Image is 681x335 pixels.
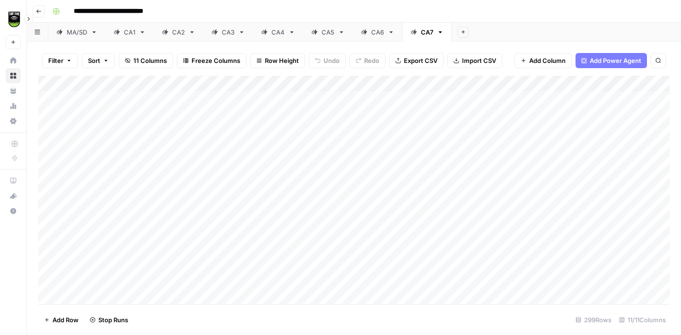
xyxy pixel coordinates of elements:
[389,53,444,68] button: Export CSV
[88,56,100,65] span: Sort
[6,189,20,203] div: What's new?
[404,56,437,65] span: Export CSV
[322,27,334,37] div: CA5
[615,312,670,327] div: 11/11 Columns
[253,23,303,42] a: CA4
[447,53,502,68] button: Import CSV
[203,23,253,42] a: CA3
[371,27,384,37] div: CA6
[119,53,173,68] button: 11 Columns
[349,53,385,68] button: Redo
[303,23,353,42] a: CA5
[192,56,240,65] span: Freeze Columns
[309,53,346,68] button: Undo
[421,27,433,37] div: CA7
[67,27,87,37] div: MA/SD
[105,23,154,42] a: CA1
[402,23,452,42] a: CA7
[222,27,235,37] div: CA3
[38,312,84,327] button: Add Row
[6,188,21,203] button: What's new?
[84,312,134,327] button: Stop Runs
[6,98,21,114] a: Usage
[6,203,21,219] button: Help + Support
[364,56,379,65] span: Redo
[52,315,79,325] span: Add Row
[6,11,23,28] img: Turf Tank - Data Team Logo
[265,56,299,65] span: Row Height
[515,53,572,68] button: Add Column
[271,27,285,37] div: CA4
[48,23,105,42] a: MA/SD
[323,56,340,65] span: Undo
[133,56,167,65] span: 11 Columns
[6,53,21,68] a: Home
[576,53,647,68] button: Add Power Agent
[124,27,135,37] div: CA1
[6,8,21,31] button: Workspace: Turf Tank - Data Team
[177,53,246,68] button: Freeze Columns
[82,53,115,68] button: Sort
[529,56,566,65] span: Add Column
[6,68,21,83] a: Browse
[572,312,615,327] div: 299 Rows
[154,23,203,42] a: CA2
[48,56,63,65] span: Filter
[6,83,21,98] a: Your Data
[462,56,496,65] span: Import CSV
[98,315,128,325] span: Stop Runs
[353,23,402,42] a: CA6
[6,173,21,188] a: AirOps Academy
[590,56,641,65] span: Add Power Agent
[250,53,305,68] button: Row Height
[6,114,21,129] a: Settings
[172,27,185,37] div: CA2
[42,53,78,68] button: Filter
